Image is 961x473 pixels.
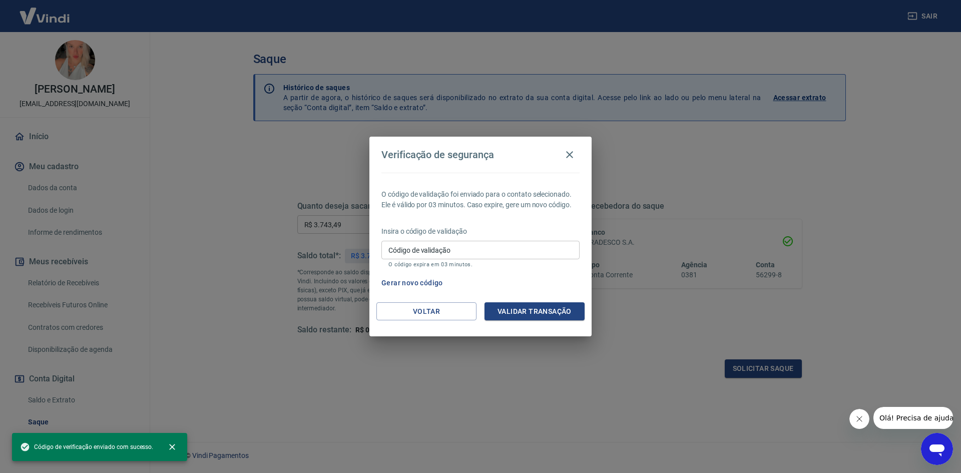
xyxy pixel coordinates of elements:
iframe: Mensagem da empresa [873,407,953,429]
p: O código de validação foi enviado para o contato selecionado. Ele é válido por 03 minutos. Caso e... [381,189,580,210]
p: Insira o código de validação [381,226,580,237]
span: Código de verificação enviado com sucesso. [20,442,153,452]
h4: Verificação de segurança [381,149,494,161]
iframe: Botão para abrir a janela de mensagens [921,433,953,465]
button: Validar transação [485,302,585,321]
p: O código expira em 03 minutos. [388,261,573,268]
iframe: Fechar mensagem [849,409,869,429]
span: Olá! Precisa de ajuda? [6,7,84,15]
button: Gerar novo código [377,274,447,292]
button: Voltar [376,302,476,321]
button: close [161,436,183,458]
